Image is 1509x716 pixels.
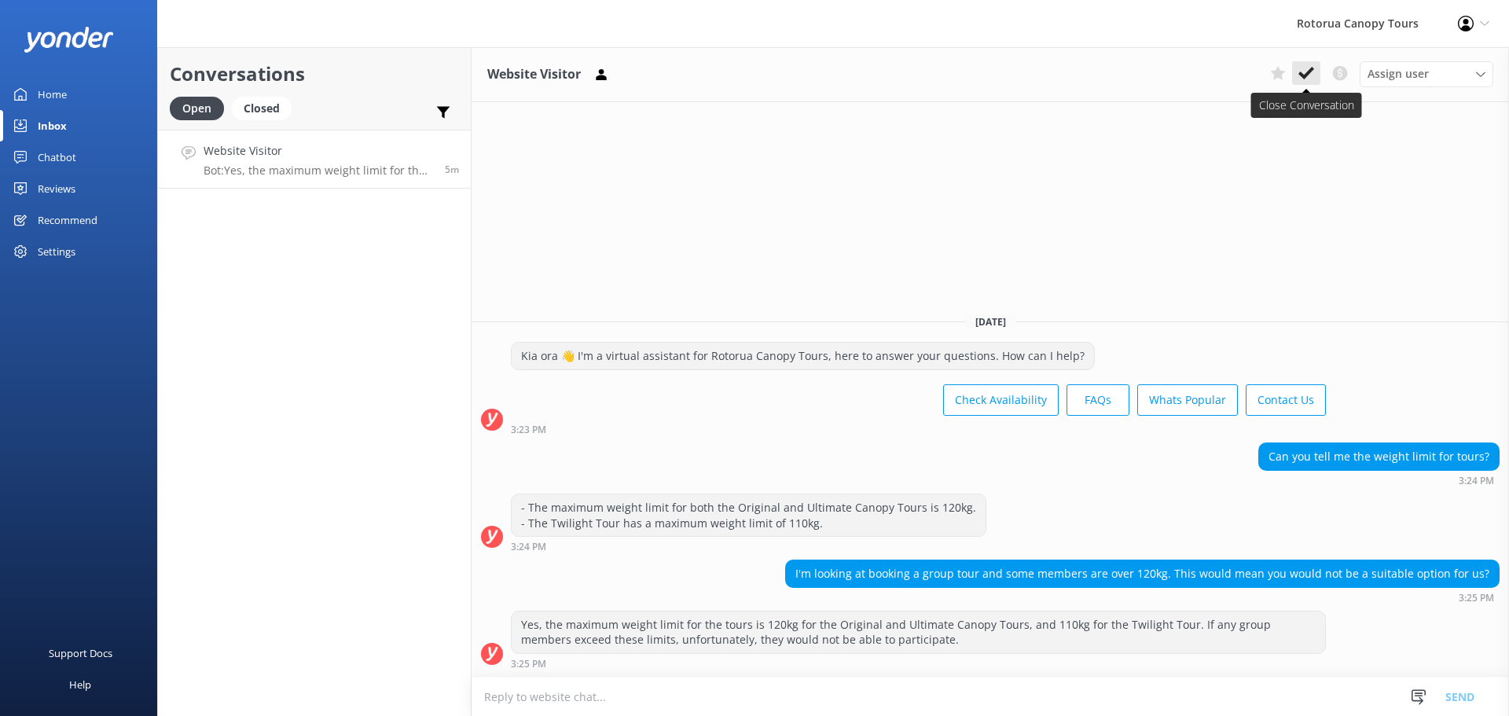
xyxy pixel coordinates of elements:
[786,560,1499,587] div: I'm looking at booking a group tour and some members are over 120kg. This would mean you would no...
[1067,384,1129,416] button: FAQs
[1137,384,1238,416] button: Whats Popular
[511,424,1326,435] div: Sep 30 2025 03:23pm (UTC +13:00) Pacific/Auckland
[1259,443,1499,470] div: Can you tell me the weight limit for tours?
[158,130,471,189] a: Website VisitorBot:Yes, the maximum weight limit for the tours is 120kg for the Original and Ulti...
[1368,65,1429,83] span: Assign user
[38,236,75,267] div: Settings
[170,97,224,120] div: Open
[38,110,67,141] div: Inbox
[1459,593,1494,603] strong: 3:25 PM
[1258,475,1500,486] div: Sep 30 2025 03:24pm (UTC +13:00) Pacific/Auckland
[38,79,67,110] div: Home
[943,384,1059,416] button: Check Availability
[1360,61,1493,86] div: Assign User
[232,97,292,120] div: Closed
[487,64,581,85] h3: Website Visitor
[966,315,1015,329] span: [DATE]
[511,541,986,552] div: Sep 30 2025 03:24pm (UTC +13:00) Pacific/Auckland
[38,173,75,204] div: Reviews
[204,163,433,178] p: Bot: Yes, the maximum weight limit for the tours is 120kg for the Original and Ultimate Canopy To...
[512,494,986,536] div: - The maximum weight limit for both the Original and Ultimate Canopy Tours is 120kg. - The Twilig...
[445,163,459,176] span: Sep 30 2025 03:25pm (UTC +13:00) Pacific/Auckland
[170,99,232,116] a: Open
[1459,476,1494,486] strong: 3:24 PM
[49,637,112,669] div: Support Docs
[1246,384,1326,416] button: Contact Us
[511,425,546,435] strong: 3:23 PM
[785,592,1500,603] div: Sep 30 2025 03:25pm (UTC +13:00) Pacific/Auckland
[511,542,546,552] strong: 3:24 PM
[69,669,91,700] div: Help
[38,141,76,173] div: Chatbot
[512,343,1094,369] div: Kia ora 👋 I'm a virtual assistant for Rotorua Canopy Tours, here to answer your questions. How ca...
[170,59,459,89] h2: Conversations
[24,27,114,53] img: yonder-white-logo.png
[204,142,433,160] h4: Website Visitor
[511,658,1326,669] div: Sep 30 2025 03:25pm (UTC +13:00) Pacific/Auckland
[512,611,1325,653] div: Yes, the maximum weight limit for the tours is 120kg for the Original and Ultimate Canopy Tours, ...
[232,99,299,116] a: Closed
[38,204,97,236] div: Recommend
[511,659,546,669] strong: 3:25 PM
